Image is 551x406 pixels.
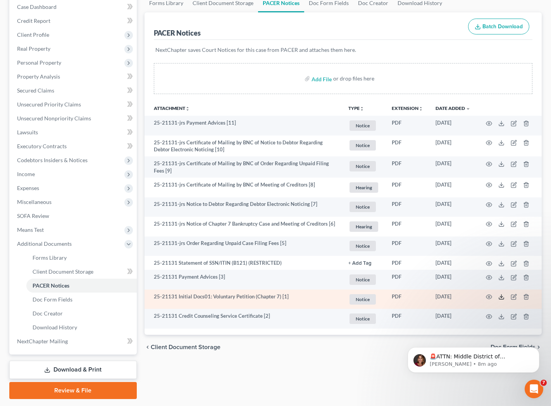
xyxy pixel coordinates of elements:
[26,320,137,334] a: Download History
[26,265,137,279] a: Client Document Storage
[17,17,50,24] span: Credit Report
[348,261,372,266] button: + Add Tag
[11,70,137,84] a: Property Analysis
[386,156,429,178] td: PDF
[348,200,379,213] a: Notice
[350,241,376,251] span: Notice
[386,217,429,236] td: PDF
[348,312,379,325] a: Notice
[17,115,91,122] span: Unsecured Nonpriority Claims
[386,178,429,197] td: PDF
[11,111,137,125] a: Unsecured Nonpriority Claims
[525,380,543,398] iframe: Intercom live chat
[17,199,52,205] span: Miscellaneous
[33,296,72,303] span: Doc Form Fields
[17,3,57,10] span: Case Dashboard
[350,161,376,171] span: Notice
[348,273,379,286] a: Notice
[429,270,477,290] td: [DATE]
[386,116,429,135] td: PDF
[17,212,49,219] span: SOFA Review
[11,84,137,98] a: Secured Claims
[350,274,376,285] span: Notice
[17,157,88,163] span: Codebtors Insiders & Notices
[17,240,72,247] span: Additional Documents
[386,270,429,290] td: PDF
[11,125,137,139] a: Lawsuits
[11,209,137,223] a: SOFA Review
[11,98,137,111] a: Unsecured Priority Claims
[17,185,39,191] span: Expenses
[348,220,379,233] a: Hearing
[541,380,547,386] span: 7
[436,105,470,111] a: Date Added expand_more
[17,45,50,52] span: Real Property
[145,270,343,290] td: 25-21131 Payment Advices [3]
[145,344,151,350] i: chevron_left
[429,217,477,236] td: [DATE]
[33,310,63,317] span: Doc Creator
[151,344,220,350] span: Client Document Storage
[350,221,378,232] span: Hearing
[145,178,343,197] td: 25-21131-jrs Certificate of Mailing by BNC of Meeting of Creditors [8]
[429,256,477,270] td: [DATE]
[348,181,379,194] a: Hearing
[386,236,429,256] td: PDF
[145,309,343,329] td: 25-21131 Credit Counseling Service Certificate [2]
[392,105,423,111] a: Extensionunfold_more
[429,197,477,217] td: [DATE]
[17,31,49,38] span: Client Profile
[145,135,343,157] td: 25-21131-jrs Certificate of Mailing by BNC of Notice to Debtor Regarding Debtor Electronic Notici...
[386,197,429,217] td: PDF
[9,382,137,399] a: Review & File
[350,313,376,324] span: Notice
[145,197,343,217] td: 25-21131-jrs Notice to Debtor Regarding Debtor Electronic Noticing [7]
[145,256,343,270] td: 25-21131 Statement of SSN/ITIN (B121) (RESTRICTED)
[386,309,429,329] td: PDF
[350,140,376,151] span: Notice
[348,160,379,173] a: Notice
[468,19,529,35] button: Batch Download
[145,217,343,236] td: 25-21131-jrs Notice of Chapter 7 Bankruptcy Case and Meeting of Creditors [6]
[333,75,374,82] div: or drop files here
[26,293,137,307] a: Doc Form Fields
[11,139,137,153] a: Executory Contracts
[26,251,137,265] a: Forms Library
[396,331,551,385] iframe: Intercom notifications message
[33,282,69,289] span: PACER Notices
[348,139,379,152] a: Notice
[155,46,531,54] p: NextChapter saves Court Notices for this case from PACER and attaches them here.
[33,254,67,261] span: Forms Library
[429,236,477,256] td: [DATE]
[11,14,137,28] a: Credit Report
[17,143,67,149] span: Executory Contracts
[350,202,376,212] span: Notice
[348,293,379,306] a: Notice
[145,116,343,135] td: 25-21131-jrs Payment Advices [11]
[17,129,38,135] span: Lawsuits
[185,106,190,111] i: unfold_more
[17,87,54,94] span: Secured Claims
[429,309,477,329] td: [DATE]
[154,28,201,38] div: PACER Notices
[145,156,343,178] td: 25-21131-jrs Certificate of Mailing by BNC of Order Regarding Unpaid Filing Fees [9]
[350,120,376,131] span: Notice
[360,106,364,111] i: unfold_more
[154,105,190,111] a: Attachmentunfold_more
[348,240,379,252] a: Notice
[466,106,470,111] i: expand_more
[17,73,60,80] span: Property Analysis
[429,290,477,309] td: [DATE]
[17,59,61,66] span: Personal Property
[11,334,137,348] a: NextChapter Mailing
[17,338,68,344] span: NextChapter Mailing
[350,182,378,193] span: Hearing
[482,23,523,30] span: Batch Download
[386,135,429,157] td: PDF
[33,268,93,275] span: Client Document Storage
[17,226,44,233] span: Means Test
[9,361,137,379] a: Download & Print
